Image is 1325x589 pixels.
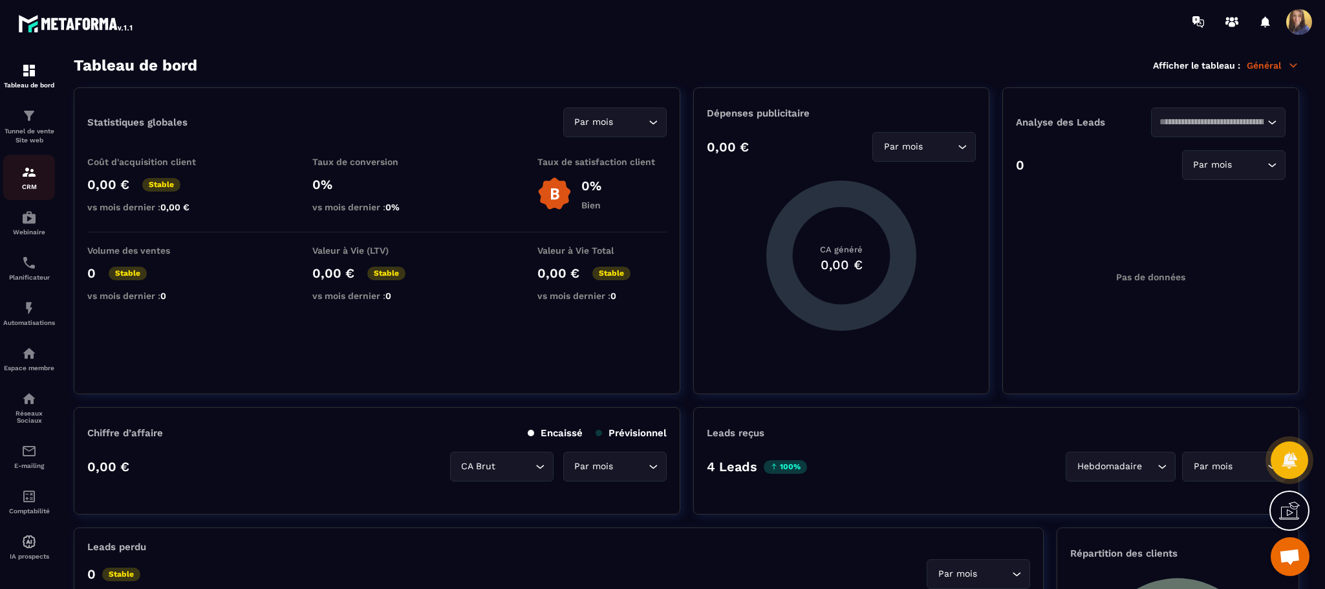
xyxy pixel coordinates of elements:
[537,291,667,301] p: vs mois dernier :
[3,507,55,515] p: Comptabilité
[109,267,147,280] p: Stable
[1016,117,1150,128] p: Analyse des Leads
[572,460,616,474] span: Par mois
[3,82,55,89] p: Tableau de bord
[581,178,601,194] p: 0%
[87,157,217,167] p: Coût d'acquisition client
[312,291,442,301] p: vs mois dernier :
[1190,158,1235,172] span: Par mois
[367,267,405,280] p: Stable
[499,460,532,474] input: Search for option
[21,489,37,504] img: accountant
[312,157,442,167] p: Taux de conversion
[21,210,37,225] img: automations
[21,255,37,271] img: scheduler
[3,434,55,479] a: emailemailE-mailing
[87,291,217,301] p: vs mois dernier :
[87,117,188,128] p: Statistiques globales
[881,140,925,154] span: Par mois
[3,291,55,336] a: automationsautomationsAutomatisations
[3,155,55,200] a: formationformationCRM
[312,177,442,192] p: 0%
[3,479,55,524] a: accountantaccountantComptabilité
[87,202,217,212] p: vs mois dernier :
[1190,460,1235,474] span: Par mois
[3,381,55,434] a: social-networksocial-networkRéseaux Sociaux
[581,200,601,210] p: Bien
[1070,548,1286,559] p: Répartition des clients
[3,462,55,469] p: E-mailing
[385,202,400,212] span: 0%
[21,443,37,459] img: email
[3,183,55,190] p: CRM
[1235,158,1264,172] input: Search for option
[1159,115,1264,129] input: Search for option
[980,567,1009,581] input: Search for option
[21,164,37,180] img: formation
[927,559,1030,589] div: Search for option
[935,567,980,581] span: Par mois
[707,107,976,119] p: Dépenses publicitaire
[18,12,135,35] img: logo
[385,291,391,301] span: 0
[87,566,96,582] p: 0
[764,460,807,474] p: 100%
[3,245,55,291] a: schedulerschedulerPlanificateur
[142,178,180,192] p: Stable
[312,245,442,256] p: Valeur à Vie (LTV)
[21,391,37,406] img: social-network
[74,56,197,74] h3: Tableau de bord
[102,568,140,581] p: Stable
[87,541,146,553] p: Leads perdu
[596,427,667,439] p: Prévisionnel
[3,127,55,145] p: Tunnel de vente Site web
[1235,460,1264,474] input: Search for option
[21,346,37,361] img: automations
[458,460,499,474] span: CA Brut
[872,132,976,162] div: Search for option
[312,265,354,281] p: 0,00 €
[592,267,630,280] p: Stable
[1145,460,1154,474] input: Search for option
[537,177,572,211] img: b-badge-o.b3b20ee6.svg
[21,63,37,78] img: formation
[572,115,616,129] span: Par mois
[3,553,55,560] p: IA prospects
[87,177,129,192] p: 0,00 €
[450,452,554,482] div: Search for option
[160,291,166,301] span: 0
[537,157,667,167] p: Taux de satisfaction client
[616,460,645,474] input: Search for option
[312,202,442,212] p: vs mois dernier :
[21,300,37,316] img: automations
[21,108,37,124] img: formation
[610,291,616,301] span: 0
[3,410,55,424] p: Réseaux Sociaux
[537,245,667,256] p: Valeur à Vie Total
[707,139,749,155] p: 0,00 €
[537,265,579,281] p: 0,00 €
[87,459,129,474] p: 0,00 €
[87,265,96,281] p: 0
[1271,537,1309,576] a: Ouvrir le chat
[563,107,667,137] div: Search for option
[1182,452,1286,482] div: Search for option
[1066,452,1176,482] div: Search for option
[3,53,55,98] a: formationformationTableau de bord
[3,364,55,372] p: Espace membre
[528,427,583,439] p: Encaissé
[1016,157,1024,173] p: 0
[3,274,55,281] p: Planificateur
[3,336,55,381] a: automationsautomationsEspace membre
[3,98,55,155] a: formationformationTunnel de vente Site web
[1153,60,1240,71] p: Afficher le tableau :
[1151,107,1286,137] div: Search for option
[3,200,55,245] a: automationsautomationsWebinaire
[1074,460,1145,474] span: Hebdomadaire
[3,319,55,326] p: Automatisations
[707,427,764,439] p: Leads reçus
[707,459,757,474] p: 4 Leads
[3,228,55,236] p: Webinaire
[1116,272,1185,282] p: Pas de données
[563,452,667,482] div: Search for option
